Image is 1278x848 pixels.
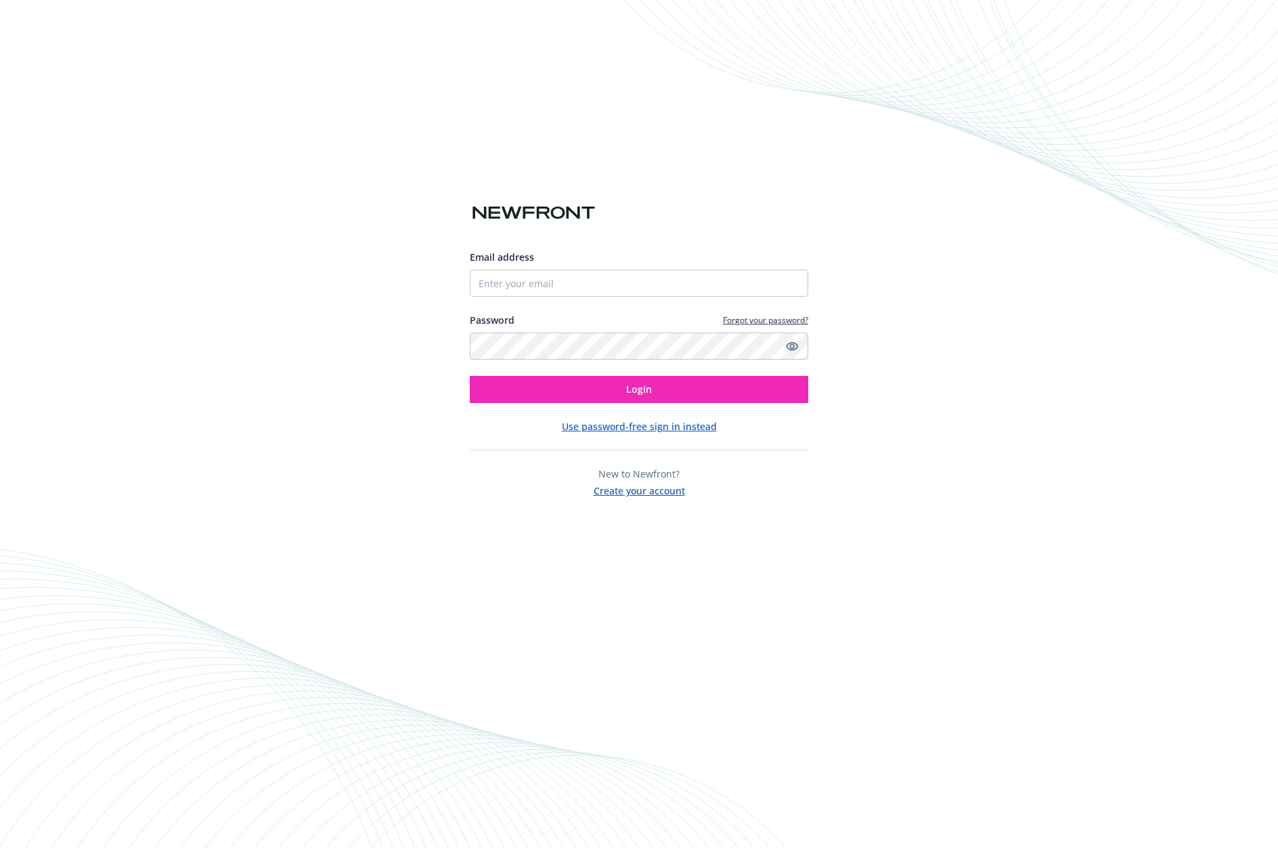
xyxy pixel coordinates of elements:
[470,376,808,403] button: Login
[598,467,680,480] span: New to Newfront?
[594,481,685,498] button: Create your account
[562,419,717,433] button: Use password-free sign in instead
[470,251,534,263] span: Email address
[470,313,514,327] label: Password
[470,270,808,297] input: Enter your email
[626,383,652,396] span: Login
[470,201,598,225] img: Newfront logo
[784,338,800,354] a: Show password
[723,314,808,326] a: Forgot your password?
[470,333,808,360] input: Enter your password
